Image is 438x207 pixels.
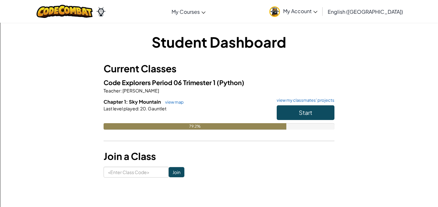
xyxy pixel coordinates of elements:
[172,8,200,15] span: My Courses
[3,43,435,49] div: Move To ...
[37,5,93,18] img: CodeCombat logo
[3,14,435,20] div: Move To ...
[3,26,435,31] div: Options
[96,7,106,16] img: Ozaria
[3,37,435,43] div: Rename
[283,8,317,14] span: My Account
[266,1,321,21] a: My Account
[269,6,280,17] img: avatar
[3,8,435,14] div: Sort New > Old
[3,31,435,37] div: Sign out
[3,3,435,8] div: Sort A > Z
[3,20,435,26] div: Delete
[168,3,209,20] a: My Courses
[328,8,403,15] span: English ([GEOGRAPHIC_DATA])
[324,3,406,20] a: English ([GEOGRAPHIC_DATA])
